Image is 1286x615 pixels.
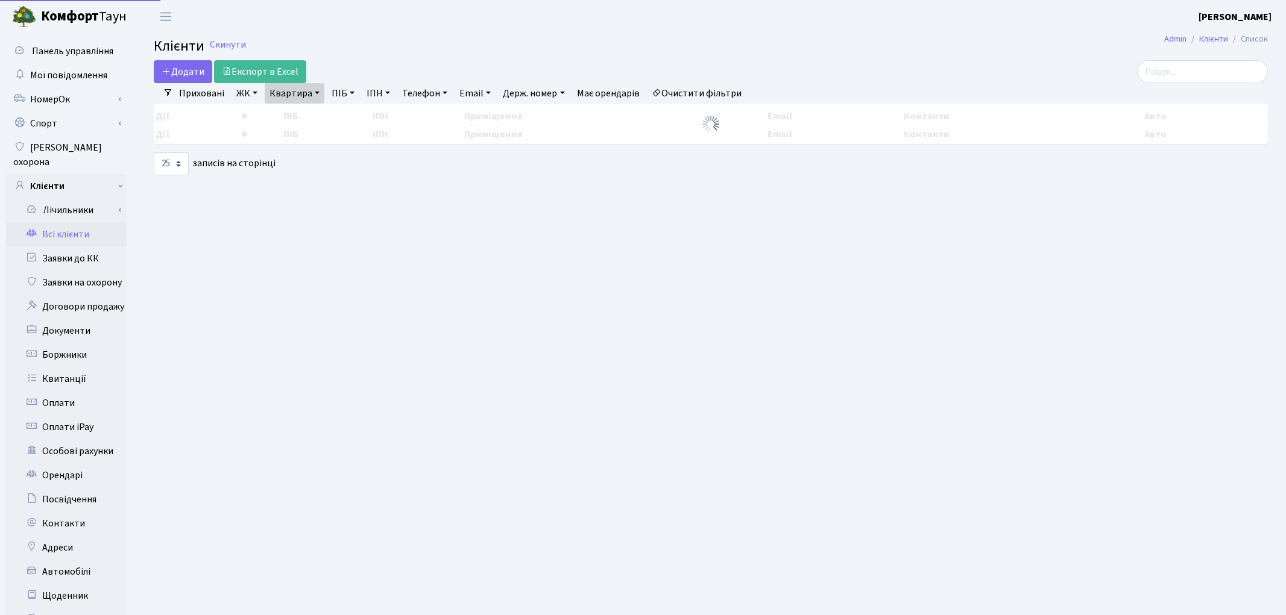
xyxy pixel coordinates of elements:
a: Квитанції [6,367,127,391]
a: [PERSON_NAME] охорона [6,136,127,174]
a: Лічильники [14,198,127,222]
a: Особові рахунки [6,439,127,463]
a: Договори продажу [6,295,127,319]
a: Скинути [210,39,246,51]
a: Заявки на охорону [6,270,127,295]
a: Має орендарів [572,83,645,104]
a: Очистити фільтри [647,83,746,104]
img: Обробка... [701,114,720,134]
a: Панель управління [6,39,127,63]
a: Телефон [397,83,452,104]
a: Всі клієнти [6,222,127,246]
span: Клієнти [154,36,204,57]
li: Список [1228,33,1268,46]
a: Держ. номер [498,83,569,104]
input: Пошук... [1137,60,1268,83]
select: записів на сторінці [154,152,189,175]
a: Боржники [6,343,127,367]
span: Додати [162,65,204,78]
span: Таун [41,7,127,27]
a: Email [455,83,496,104]
img: logo.png [12,5,36,29]
a: Оплати [6,391,127,415]
a: Щоденник [6,584,127,608]
a: Клієнти [1199,33,1228,45]
a: Оплати iPay [6,415,127,439]
a: Клієнти [6,174,127,198]
a: ІПН [362,83,395,104]
a: Приховані [174,83,229,104]
a: Мої повідомлення [6,63,127,87]
a: Автомобілі [6,560,127,584]
a: Експорт в Excel [214,60,306,83]
b: Комфорт [41,7,99,26]
a: Посвідчення [6,487,127,511]
a: Адреси [6,535,127,560]
a: ПІБ [327,83,359,104]
a: Орендарі [6,463,127,487]
a: Спорт [6,111,127,136]
button: Переключити навігацію [151,7,181,27]
a: [PERSON_NAME] [1199,10,1272,24]
a: Додати [154,60,212,83]
span: Мої повідомлення [30,69,107,82]
a: Заявки до КК [6,246,127,270]
label: записів на сторінці [154,152,276,175]
nav: breadcrumb [1146,27,1286,52]
span: Панель управління [32,45,113,58]
a: Квартира [265,83,324,104]
a: Контакти [6,511,127,535]
a: ЖК [232,83,262,104]
a: Документи [6,319,127,343]
a: НомерОк [6,87,127,111]
a: Admin [1164,33,1187,45]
